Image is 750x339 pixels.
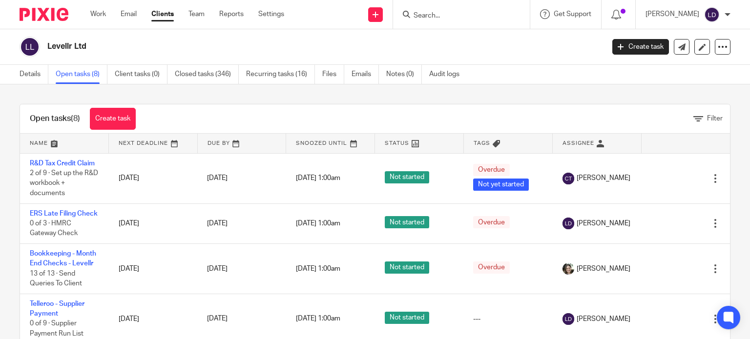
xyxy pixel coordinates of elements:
[20,65,48,84] a: Details
[385,261,429,274] span: Not started
[30,320,83,338] span: 0 of 9 · Supplier Payment Run List
[577,219,630,228] span: [PERSON_NAME]
[30,250,96,267] a: Bookkeeping - Month End Checks - Levellr
[577,264,630,274] span: [PERSON_NAME]
[386,65,422,84] a: Notes (0)
[207,175,228,181] span: [DATE]
[47,41,488,52] h2: Levellr Ltd
[188,9,205,19] a: Team
[109,203,198,243] td: [DATE]
[296,140,347,146] span: Snoozed Until
[385,140,409,146] span: Status
[562,173,574,184] img: svg%3E
[612,39,669,55] a: Create task
[296,316,340,322] span: [DATE] 1:00am
[473,164,510,176] span: Overdue
[646,9,699,19] p: [PERSON_NAME]
[151,9,174,19] a: Clients
[473,179,529,191] span: Not yet started
[121,9,137,19] a: Email
[473,216,510,228] span: Overdue
[20,8,68,21] img: Pixie
[207,220,228,227] span: [DATE]
[577,314,630,324] span: [PERSON_NAME]
[90,9,106,19] a: Work
[562,218,574,229] img: svg%3E
[207,265,228,272] span: [DATE]
[90,108,136,130] a: Create task
[30,270,82,287] span: 13 of 13 · Send Queries To Client
[30,300,84,317] a: Telleroo - Supplier Payment
[30,170,98,197] span: 2 of 9 · Set up the R&D workbook + documents
[562,263,574,275] img: barbara-raine-.jpg
[20,37,40,57] img: svg%3E
[175,65,239,84] a: Closed tasks (346)
[30,220,78,237] span: 0 of 3 · HMRC Gateway Check
[429,65,467,84] a: Audit logs
[219,9,244,19] a: Reports
[385,171,429,183] span: Not started
[704,7,720,22] img: svg%3E
[562,313,574,325] img: svg%3E
[109,244,198,294] td: [DATE]
[246,65,315,84] a: Recurring tasks (16)
[385,216,429,228] span: Not started
[30,210,98,217] a: ERS Late Filing Check
[207,316,228,322] span: [DATE]
[296,175,340,182] span: [DATE] 1:00am
[473,314,543,324] div: ---
[56,65,107,84] a: Open tasks (8)
[30,160,95,167] a: R&D Tax Credit Claim
[707,115,723,122] span: Filter
[322,65,344,84] a: Files
[296,265,340,272] span: [DATE] 1:00am
[577,173,630,183] span: [PERSON_NAME]
[71,115,80,122] span: (8)
[554,11,591,18] span: Get Support
[115,65,167,84] a: Client tasks (0)
[413,12,500,20] input: Search
[474,140,490,146] span: Tags
[385,312,429,324] span: Not started
[296,220,340,227] span: [DATE] 1:00am
[473,261,510,274] span: Overdue
[30,114,80,124] h1: Open tasks
[352,65,379,84] a: Emails
[109,153,198,203] td: [DATE]
[258,9,284,19] a: Settings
